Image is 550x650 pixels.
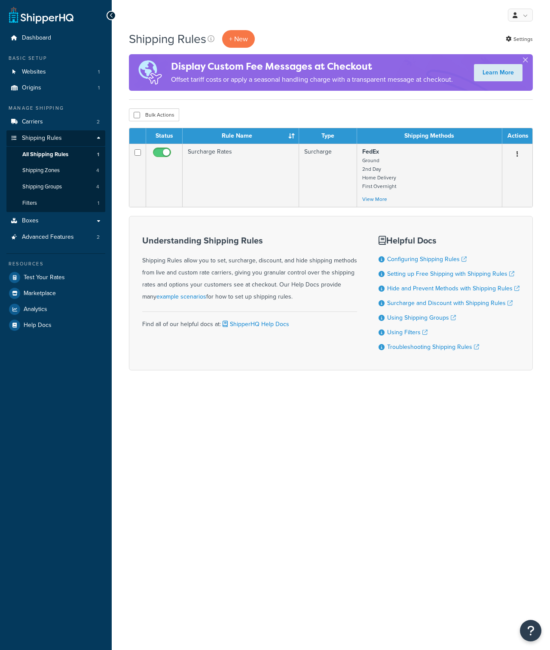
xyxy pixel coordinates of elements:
[96,167,99,174] span: 4
[6,195,105,211] a: Filters 1
[362,157,396,190] small: Ground 2nd Day Home Delivery First Overnight
[22,84,41,92] span: Origins
[96,183,99,191] span: 4
[24,290,56,297] span: Marketplace
[129,54,171,91] img: duties-banner-06bc72dcb5fe05cb3f9472aba00be2ae8eb53ab6f0d8bb03d382ba314ac3c341.png
[387,299,513,308] a: Surcharge and Discount with Shipping Rules
[6,80,105,96] li: Origins
[22,68,46,76] span: Websites
[387,255,467,264] a: Configuring Shipping Rules
[6,179,105,195] li: Shipping Groups
[97,151,99,158] span: 1
[6,229,105,245] li: Advanced Features
[98,84,100,92] span: 1
[299,128,357,144] th: Type
[6,30,105,46] a: Dashboard
[387,313,456,322] a: Using Shipping Groups
[129,108,179,121] button: Bulk Actions
[6,147,105,163] li: All Shipping Rules
[22,167,60,174] span: Shipping Zones
[171,74,453,86] p: Offset tariff costs or apply a seasonal handling charge with a transparent message at checkout.
[6,80,105,96] a: Origins 1
[474,64,522,81] a: Learn More
[6,163,105,179] a: Shipping Zones 4
[379,236,519,245] h3: Helpful Docs
[6,147,105,163] a: All Shipping Rules 1
[97,234,100,241] span: 2
[22,118,43,126] span: Carriers
[6,130,105,212] li: Shipping Rules
[6,64,105,80] a: Websites 1
[357,128,502,144] th: Shipping Methods
[6,163,105,179] li: Shipping Zones
[22,200,37,207] span: Filters
[6,114,105,130] a: Carriers 2
[142,236,357,245] h3: Understanding Shipping Rules
[97,118,100,126] span: 2
[146,128,183,144] th: Status
[22,135,62,142] span: Shipping Rules
[222,30,255,48] p: + New
[362,147,379,156] strong: FedEx
[6,114,105,130] li: Carriers
[506,33,533,45] a: Settings
[502,128,532,144] th: Actions
[171,59,453,74] h4: Display Custom Fee Messages at Checkout
[387,284,519,293] a: Hide and Prevent Methods with Shipping Rules
[362,195,387,203] a: View More
[6,195,105,211] li: Filters
[183,128,299,144] th: Rule Name : activate to sort column ascending
[6,317,105,333] a: Help Docs
[22,151,68,158] span: All Shipping Rules
[98,200,99,207] span: 1
[6,55,105,62] div: Basic Setup
[24,322,52,329] span: Help Docs
[183,144,299,207] td: Surcharge Rates
[22,183,62,191] span: Shipping Groups
[22,217,39,225] span: Boxes
[520,620,541,641] button: Open Resource Center
[6,286,105,301] a: Marketplace
[24,306,47,313] span: Analytics
[6,105,105,112] div: Manage Shipping
[22,234,74,241] span: Advanced Features
[387,269,514,278] a: Setting up Free Shipping with Shipping Rules
[98,68,100,76] span: 1
[6,213,105,229] a: Boxes
[6,260,105,268] div: Resources
[6,302,105,317] a: Analytics
[129,31,206,47] h1: Shipping Rules
[6,64,105,80] li: Websites
[142,236,357,303] div: Shipping Rules allow you to set, surcharge, discount, and hide shipping methods from live and cus...
[24,274,65,281] span: Test Your Rates
[387,328,428,337] a: Using Filters
[6,179,105,195] a: Shipping Groups 4
[9,6,73,24] a: ShipperHQ Home
[6,229,105,245] a: Advanced Features 2
[22,34,51,42] span: Dashboard
[156,292,206,301] a: example scenarios
[6,270,105,285] a: Test Your Rates
[299,144,357,207] td: Surcharge
[387,342,479,351] a: Troubleshooting Shipping Rules
[221,320,289,329] a: ShipperHQ Help Docs
[6,130,105,146] a: Shipping Rules
[142,311,357,330] div: Find all of our helpful docs at:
